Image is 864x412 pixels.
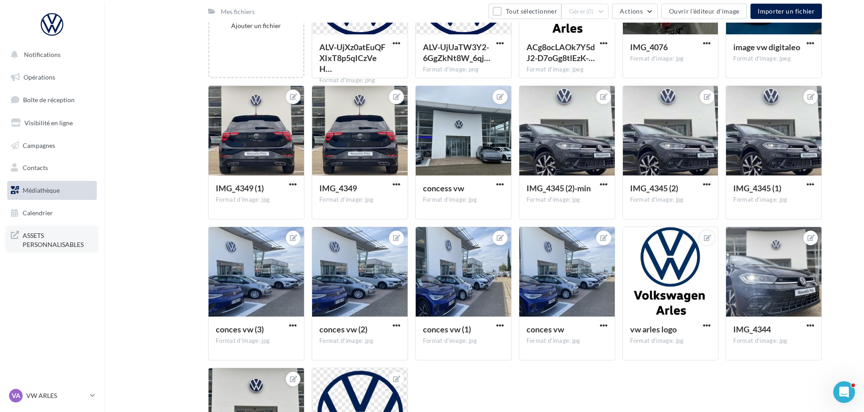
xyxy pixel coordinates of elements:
div: Mes fichiers [221,7,255,16]
span: IMG_4345 (1) [733,183,781,193]
span: Notifications [24,51,61,58]
div: Format d'image: jpg [319,337,400,345]
a: ASSETS PERSONNALISABLES [5,226,99,252]
span: Visibilité en ligne [24,119,73,127]
a: VA VW ARLES [7,387,97,404]
span: conces vw (3) [216,324,264,334]
a: Opérations [5,68,99,87]
a: Visibilité en ligne [5,114,99,133]
span: ALV-UjUaTW3Y2-6GgZkNt8W_6qjV_PRQPrjlPR6-FR48_DiRcl1KJ6vR [423,42,490,63]
span: Opérations [24,73,55,81]
button: Ouvrir l'éditeur d'image [661,4,747,19]
span: Actions [620,7,642,15]
button: Actions [612,4,657,19]
a: Boîte de réception [5,90,99,109]
span: conces vw [527,324,564,334]
span: conces vw (2) [319,324,367,334]
span: ASSETS PERSONNALISABLES [23,229,93,249]
span: IMG_4076 [630,42,668,52]
p: VW ARLES [26,391,86,400]
div: Ajouter un fichier [213,21,299,30]
div: Format d'image: jpg [216,337,297,345]
div: Format d'image: jpg [423,337,504,345]
span: VA [12,391,20,400]
a: Campagnes [5,136,99,155]
span: Contacts [23,164,48,171]
a: Calendrier [5,204,99,223]
iframe: Intercom live chat [833,381,855,403]
span: image vw digitaleo [733,42,800,52]
a: Médiathèque [5,181,99,200]
div: Format d'image: jpg [733,196,814,204]
span: ALV-UjXz0atEuQFXIxT8p5qICzVeHGcbPIpw_1ly7mJfFuezHtZ7Ox8F [319,42,385,74]
button: Notifications [5,45,95,64]
span: ACg8ocLAOk7Y5dJ2-D7oGg8tlEzK-EpGBmVVNOKh9kD6nQFaI-prgGuH [527,42,595,63]
span: Importer un fichier [758,7,815,15]
span: Médiathèque [23,186,60,194]
span: concess vw [423,183,464,193]
div: Format d'image: png [423,66,504,74]
div: Format d'image: jpeg [527,66,608,74]
span: IMG_4345 (2) [630,183,678,193]
span: Calendrier [23,209,53,217]
span: (0) [586,8,594,15]
div: Format d'image: jpg [527,196,608,204]
span: conces vw (1) [423,324,471,334]
div: Format d'image: jpeg [733,55,814,63]
div: Format d'image: jpg [630,196,711,204]
div: Format d'image: jpg [319,196,400,204]
span: Boîte de réception [23,96,75,104]
div: Format d'image: png [319,76,400,85]
div: Format d'image: jpg [733,337,814,345]
button: Gérer(0) [561,4,609,19]
div: Format d'image: jpg [630,337,711,345]
span: IMG_4345 (2)-min [527,183,591,193]
button: Importer un fichier [750,4,822,19]
span: vw arles logo [630,324,677,334]
div: Format d'image: jpg [630,55,711,63]
span: IMG_4349 [319,183,357,193]
button: Tout sélectionner [489,4,561,19]
span: IMG_4349 (1) [216,183,264,193]
div: Format d'image: jpg [423,196,504,204]
div: Format d'image: jpg [527,337,608,345]
span: IMG_4344 [733,324,771,334]
span: Campagnes [23,141,55,149]
div: Format d'image: jpg [216,196,297,204]
a: Contacts [5,158,99,177]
